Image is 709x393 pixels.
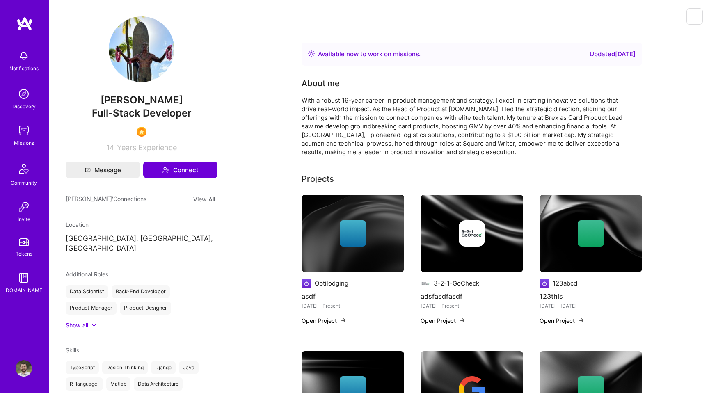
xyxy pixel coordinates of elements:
h4: 123this [540,291,642,302]
div: Matlab [106,377,130,391]
img: guide book [16,270,32,286]
img: Company logo [421,279,430,288]
button: Connect [143,162,217,178]
div: Location [66,220,217,229]
div: With a robust 16-year career in product management and strategy, I excel in crafting innovative s... [302,96,630,156]
div: Tokens [16,249,32,258]
h4: adsfasdfasdf [421,291,523,302]
img: bell [16,48,32,64]
img: cover [421,195,523,272]
i: icon Mail [85,167,91,173]
div: Discovery [12,102,36,111]
button: Open Project [421,316,466,325]
div: Invite [18,215,30,224]
div: 123abcd [553,279,577,288]
div: About me [302,77,340,89]
button: View All [191,194,217,204]
img: SelectionTeam [137,127,146,137]
div: Django [151,361,176,374]
img: arrow-right [578,317,585,324]
div: R (language) [66,377,103,391]
div: Data Architecture [134,377,183,391]
div: TypeScript [66,361,99,374]
div: Back-End Developer [112,285,170,298]
img: User Avatar [16,360,32,377]
span: Full-Stack Developer [92,107,192,119]
button: Open Project [302,316,347,325]
div: Java [179,361,199,374]
img: discovery [16,86,32,102]
span: Additional Roles [66,271,108,278]
div: Design Thinking [102,361,148,374]
div: Projects [302,173,334,185]
img: Availability [308,50,315,57]
span: [PERSON_NAME]' Connections [66,194,146,204]
div: Notifications [9,64,39,73]
div: [DATE] - [DATE] [540,302,642,310]
img: Company logo [302,279,311,288]
span: Skills [66,347,79,354]
div: [DOMAIN_NAME] [4,286,44,295]
button: Message [66,162,140,178]
p: [GEOGRAPHIC_DATA], [GEOGRAPHIC_DATA], [GEOGRAPHIC_DATA] [66,234,217,254]
button: Open Project [540,316,585,325]
img: Company logo [459,220,485,247]
div: Show all [66,321,88,329]
div: Updated [DATE] [590,49,636,59]
img: Invite [16,199,32,215]
span: Years Experience [117,143,177,152]
div: Product Manager [66,302,117,315]
div: Product Designer [120,302,171,315]
div: Data Scientist [66,285,108,298]
span: 14 [106,143,114,152]
img: logo [16,16,33,31]
img: cover [302,195,404,272]
div: [DATE] - Present [421,302,523,310]
i: icon Connect [162,166,169,174]
img: cover [540,195,642,272]
img: tokens [19,238,29,246]
div: Available now to work on missions . [318,49,421,59]
img: teamwork [16,122,32,139]
img: arrow-right [459,317,466,324]
span: [PERSON_NAME] [66,94,217,106]
div: Optilodging [315,279,348,288]
img: Community [14,159,34,178]
a: User Avatar [14,360,34,377]
div: [DATE] - Present [302,302,404,310]
h4: asdf [302,291,404,302]
div: Community [11,178,37,187]
div: Missions [14,139,34,147]
div: 3-2-1-GoCheck [434,279,479,288]
img: User Avatar [109,16,174,82]
img: Company logo [540,279,549,288]
img: arrow-right [340,317,347,324]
